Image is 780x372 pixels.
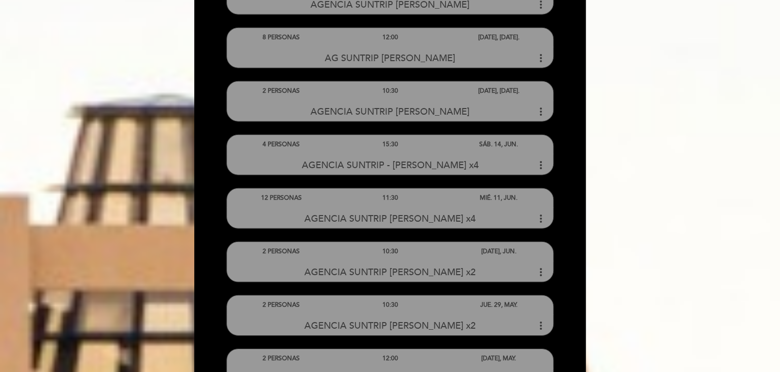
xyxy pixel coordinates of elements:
div: 12 PERSONAS [227,189,335,207]
span: AGENCIA SUNTRIP [PERSON_NAME] x2 [304,320,476,331]
div: 2 PERSONAS [227,296,335,314]
span: AG SUNTRIP [PERSON_NAME] [325,52,455,64]
span: AGENCIA SUNTRIP [PERSON_NAME] [310,106,470,117]
div: 11:30 [335,189,444,207]
span: AGENCIA SUNTRIP [PERSON_NAME] x4 [304,213,476,224]
i: more_vert [535,105,547,118]
div: MIÉ. 11, JUN. [445,189,553,207]
span: AGENCIA SUNTRIP - [PERSON_NAME] x4 [302,160,479,171]
i: more_vert [535,52,547,64]
div: [DATE], JUN. [445,242,553,261]
div: 10:30 [335,296,444,314]
div: [DATE], [DATE]. [445,82,553,100]
div: 10:30 [335,242,444,261]
div: 2 PERSONAS [227,82,335,100]
i: more_vert [535,159,547,171]
div: 12:00 [335,28,444,47]
i: more_vert [535,320,547,332]
div: 12:00 [335,349,444,368]
div: SÁB. 14, JUN. [445,135,553,154]
div: 2 PERSONAS [227,242,335,261]
div: JUE. 29, MAY. [445,296,553,314]
i: more_vert [535,212,547,225]
div: 2 PERSONAS [227,349,335,368]
div: 8 PERSONAS [227,28,335,47]
div: 15:30 [335,135,444,154]
div: [DATE], MAY. [445,349,553,368]
div: 10:30 [335,82,444,100]
div: [DATE], [DATE]. [445,28,553,47]
span: AGENCIA SUNTRIP [PERSON_NAME] x2 [304,267,476,278]
i: more_vert [535,266,547,278]
div: 4 PERSONAS [227,135,335,154]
